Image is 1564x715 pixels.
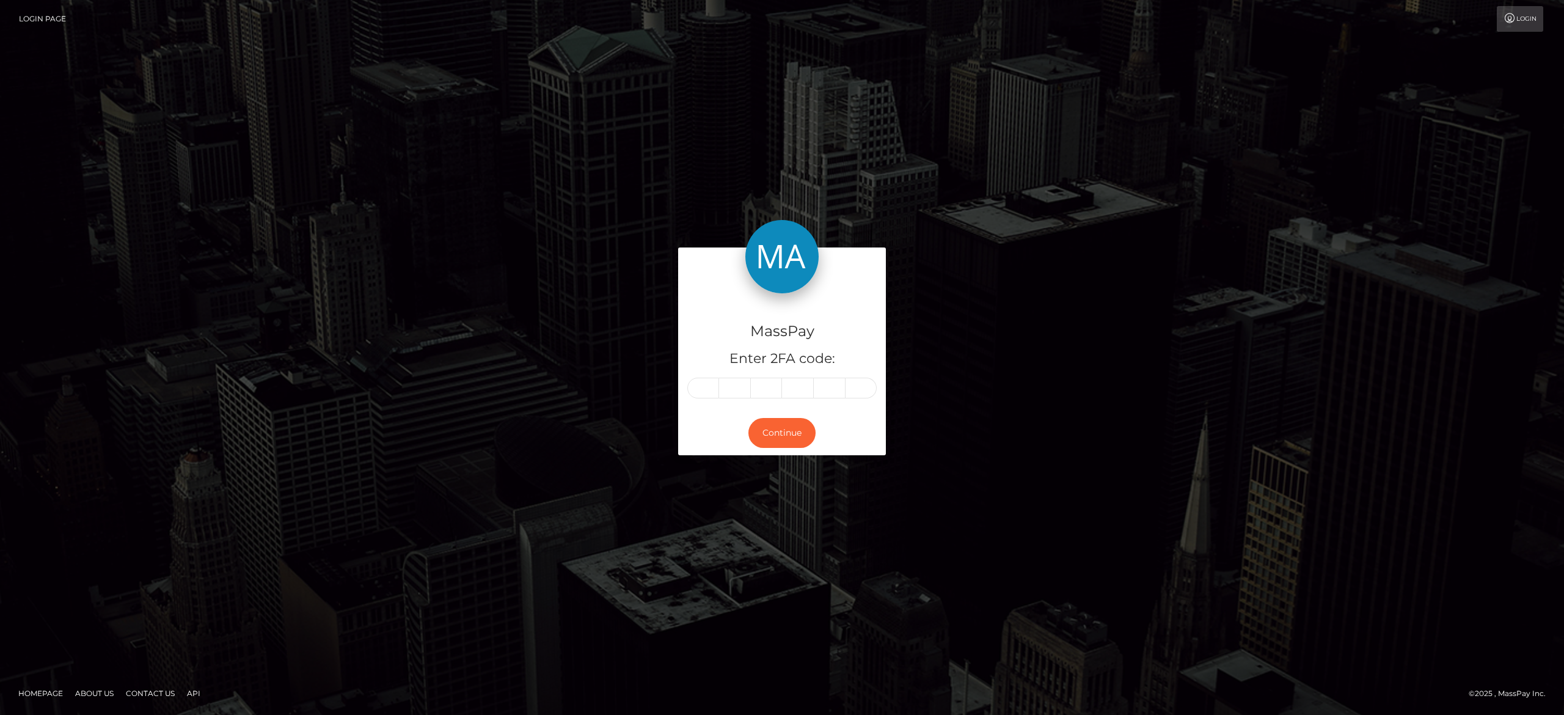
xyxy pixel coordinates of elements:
img: MassPay [745,220,819,293]
button: Continue [748,418,816,448]
h5: Enter 2FA code: [687,350,877,369]
div: © 2025 , MassPay Inc. [1469,687,1555,700]
a: Homepage [13,684,68,703]
a: Login Page [19,6,66,32]
a: Contact Us [121,684,180,703]
a: API [182,684,205,703]
h4: MassPay [687,321,877,342]
a: Login [1497,6,1543,32]
a: About Us [70,684,119,703]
